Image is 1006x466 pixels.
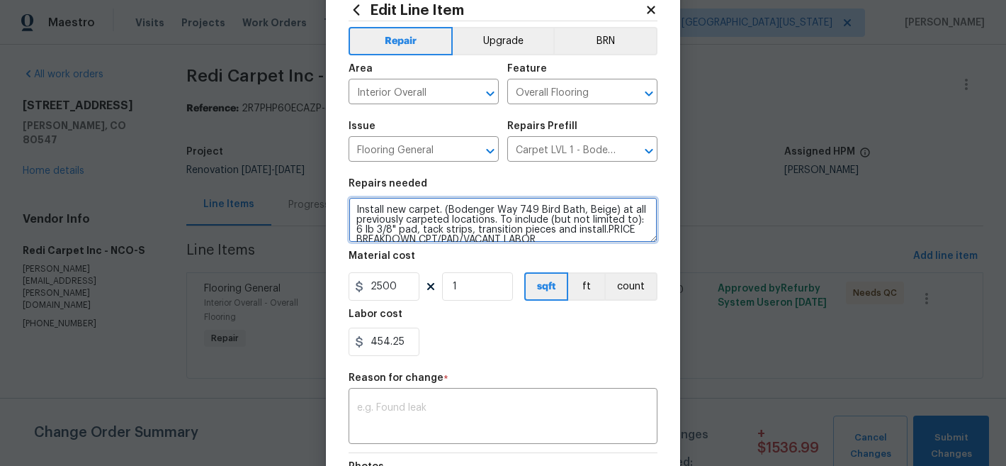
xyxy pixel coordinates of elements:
[349,179,427,189] h5: Repairs needed
[480,141,500,161] button: Open
[568,272,604,301] button: ft
[507,121,577,131] h5: Repairs Prefill
[349,64,373,74] h5: Area
[639,141,659,161] button: Open
[349,251,415,261] h5: Material cost
[604,272,657,301] button: count
[349,27,453,55] button: Repair
[553,27,657,55] button: BRN
[349,373,443,383] h5: Reason for change
[507,64,547,74] h5: Feature
[639,84,659,104] button: Open
[453,27,554,55] button: Upgrade
[349,197,657,243] textarea: Install new carpet. (Bodenger Way 749 Bird Bath, Beige) at all previously carpeted locations. To ...
[349,309,402,319] h5: Labor cost
[349,2,645,18] h2: Edit Line Item
[480,84,500,104] button: Open
[349,121,375,131] h5: Issue
[524,272,568,301] button: sqft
